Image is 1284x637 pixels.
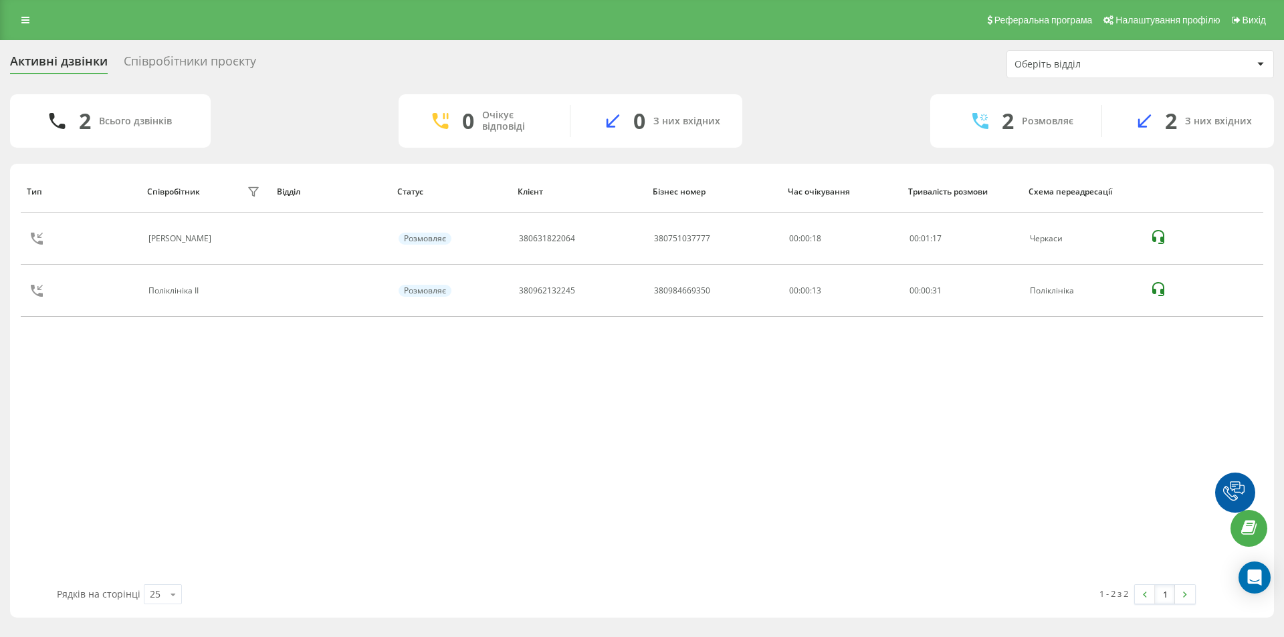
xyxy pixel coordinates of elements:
[147,187,200,197] div: Співробітник
[1155,585,1175,604] a: 1
[148,286,202,295] div: Поліклініка ІІ
[99,116,172,127] div: Всього дзвінків
[1029,187,1136,197] div: Схема переадресації
[789,234,895,243] div: 00:00:18
[1239,561,1271,594] div: Open Intercom Messenger
[1243,15,1266,25] span: Вихід
[1030,234,1136,243] div: Черкаси
[653,116,720,127] div: З них вхідних
[397,187,505,197] div: Статус
[1014,59,1174,70] div: Оберіть відділ
[518,187,640,197] div: Клієнт
[1002,108,1014,134] div: 2
[482,110,550,132] div: Очікує відповіді
[921,233,930,244] span: 01
[654,234,710,243] div: 380751037777
[994,15,1093,25] span: Реферальна програма
[789,286,895,295] div: 00:00:13
[27,187,134,197] div: Тип
[399,233,451,245] div: Розмовляє
[57,588,140,600] span: Рядків на сторінці
[1165,108,1177,134] div: 2
[462,108,474,134] div: 0
[519,286,575,295] div: 380962132245
[909,285,919,296] span: 00
[908,187,1016,197] div: Тривалість розмови
[932,285,942,296] span: 31
[10,54,108,75] div: Активні дзвінки
[788,187,895,197] div: Час очікування
[519,234,575,243] div: 380631822064
[909,233,919,244] span: 00
[932,233,942,244] span: 17
[909,286,942,295] div: : :
[921,285,930,296] span: 00
[654,286,710,295] div: 380984669350
[1022,116,1073,127] div: Розмовляє
[124,54,256,75] div: Співробітники проєкту
[1115,15,1220,25] span: Налаштування профілю
[150,588,160,601] div: 25
[399,285,451,297] div: Розмовляє
[1185,116,1252,127] div: З них вхідних
[1030,286,1136,295] div: Поліклініка
[79,108,91,134] div: 2
[653,187,775,197] div: Бізнес номер
[277,187,385,197] div: Відділ
[1099,587,1128,600] div: 1 - 2 з 2
[633,108,645,134] div: 0
[909,234,942,243] div: : :
[148,234,215,243] div: [PERSON_NAME]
